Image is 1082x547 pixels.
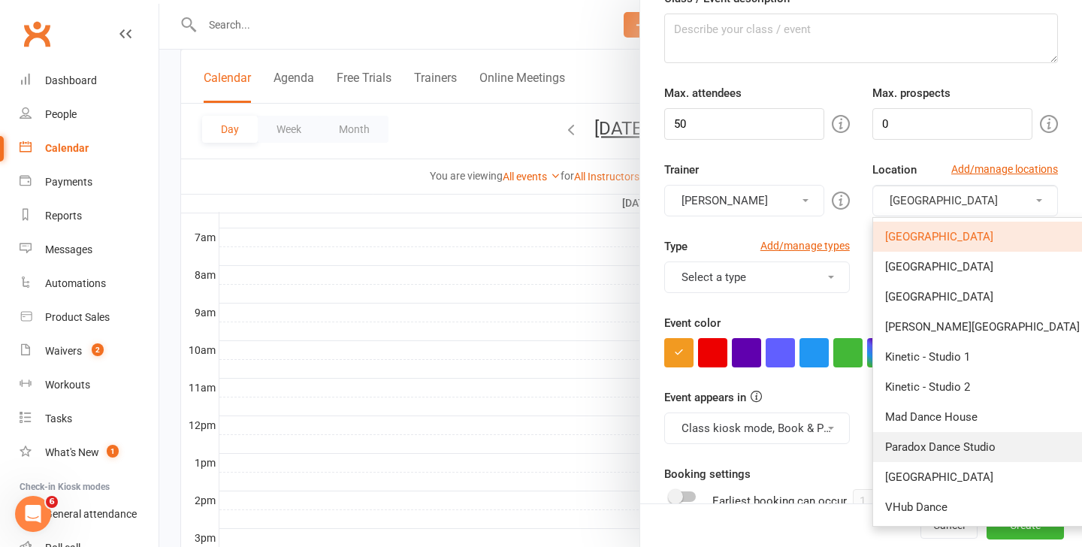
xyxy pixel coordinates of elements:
span: [GEOGRAPHIC_DATA] [885,470,993,484]
div: Tasks [45,413,72,425]
div: Product Sales [45,311,110,323]
label: Trainer [664,161,699,179]
span: [GEOGRAPHIC_DATA] [885,260,993,273]
a: Tasks [20,402,159,436]
a: Automations [20,267,159,301]
span: 1 [107,445,119,458]
div: Workouts [45,379,90,391]
label: Event appears in [664,388,746,406]
div: People [45,108,77,120]
span: [GEOGRAPHIC_DATA] [885,290,993,304]
a: Product Sales [20,301,159,334]
span: [PERSON_NAME][GEOGRAPHIC_DATA] [885,320,1080,334]
button: [PERSON_NAME] [664,185,824,216]
div: Payments [45,176,92,188]
a: Add/manage types [760,237,850,254]
button: [GEOGRAPHIC_DATA] [872,185,1058,216]
button: Class kiosk mode, Book & Pay, Roll call, Clubworx website calendar and Member portal [664,413,850,444]
span: Mad Dance House [885,410,978,424]
div: What's New [45,446,99,458]
label: Max. prospects [872,84,951,102]
a: Calendar [20,131,159,165]
span: VHub Dance [885,500,948,514]
span: Paradox Dance Studio [885,440,996,454]
label: Booking settings [664,465,751,483]
span: Kinetic - Studio 2 [885,380,970,394]
span: 6 [46,496,58,508]
a: General attendance kiosk mode [20,497,159,531]
a: What's New1 [20,436,159,470]
a: Workouts [20,368,159,402]
div: Waivers [45,345,82,357]
a: Messages [20,233,159,267]
a: Dashboard [20,64,159,98]
span: [GEOGRAPHIC_DATA] [890,194,998,207]
a: Reports [20,199,159,233]
div: Automations [45,277,106,289]
span: Kinetic - Studio 1 [885,350,970,364]
a: People [20,98,159,131]
div: Messages [45,243,92,255]
span: [GEOGRAPHIC_DATA] [885,230,993,243]
label: Type [664,237,688,255]
label: Location [872,161,917,179]
a: Add/manage locations [951,161,1058,177]
a: Payments [20,165,159,199]
iframe: Intercom live chat [15,496,51,532]
div: General attendance [45,508,137,520]
a: Clubworx [18,15,56,53]
div: Calendar [45,142,89,154]
label: Max. attendees [664,84,742,102]
span: 2 [92,343,104,356]
label: Event color [664,314,721,332]
div: Reports [45,210,82,222]
button: Select a type [664,261,850,293]
div: Dashboard [45,74,97,86]
a: Waivers 2 [20,334,159,368]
